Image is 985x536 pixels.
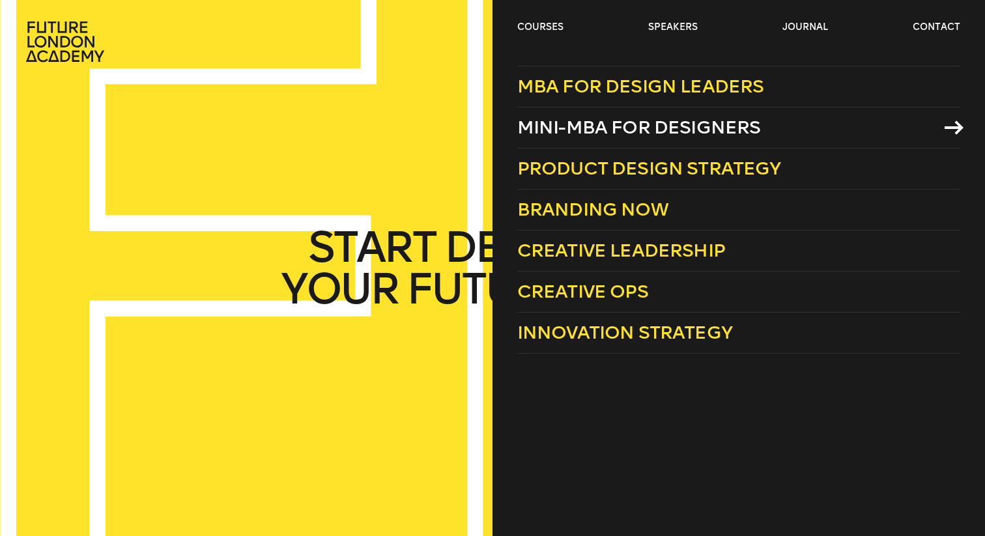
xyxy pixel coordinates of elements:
[517,272,960,313] a: Creative Ops
[517,322,732,343] span: Innovation Strategy
[517,117,761,138] span: Mini-MBA for Designers
[913,21,960,34] a: contact
[517,76,764,97] span: MBA for Design Leaders
[517,281,648,302] span: Creative Ops
[648,21,698,34] a: speakers
[517,66,960,107] a: MBA for Design Leaders
[517,158,781,179] span: Product Design Strategy
[517,199,668,220] span: Branding Now
[782,21,828,34] a: journal
[517,231,960,272] a: Creative Leadership
[517,148,960,190] a: Product Design Strategy
[517,21,564,34] a: courses
[517,107,960,148] a: Mini-MBA for Designers
[517,240,725,261] span: Creative Leadership
[517,313,960,354] a: Innovation Strategy
[517,190,960,231] a: Branding Now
